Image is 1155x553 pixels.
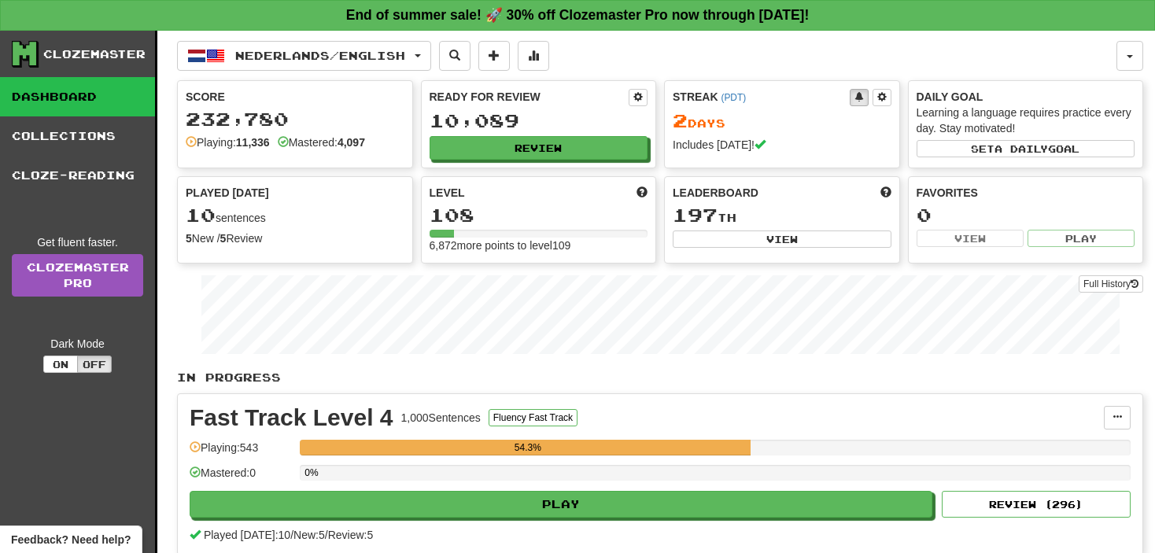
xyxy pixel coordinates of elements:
[673,204,718,226] span: 197
[673,89,850,105] div: Streak
[478,41,510,71] button: Add sentence to collection
[917,105,1135,136] div: Learning a language requires practice every day. Stay motivated!
[917,89,1135,105] div: Daily Goal
[235,49,405,62] span: Nederlands / English
[328,529,374,541] span: Review: 5
[673,111,891,131] div: Day s
[430,185,465,201] span: Level
[186,230,404,246] div: New / Review
[278,135,365,150] div: Mastered:
[290,529,293,541] span: /
[430,205,648,225] div: 108
[942,491,1131,518] button: Review (296)
[11,532,131,547] span: Open feedback widget
[1028,230,1135,247] button: Play
[190,440,292,466] div: Playing: 543
[43,46,146,62] div: Clozemaster
[177,370,1143,385] p: In Progress
[220,232,227,245] strong: 5
[12,234,143,250] div: Get fluent faster.
[186,185,269,201] span: Played [DATE]
[401,410,481,426] div: 1,000 Sentences
[880,185,891,201] span: This week in points, UTC
[77,356,112,373] button: Off
[190,465,292,491] div: Mastered: 0
[325,529,328,541] span: /
[177,41,431,71] button: Nederlands/English
[673,205,891,226] div: th
[917,140,1135,157] button: Seta dailygoal
[1079,275,1143,293] button: Full History
[186,109,404,129] div: 232,780
[673,109,688,131] span: 2
[430,136,648,160] button: Review
[236,136,270,149] strong: 11,336
[186,135,270,150] div: Playing:
[518,41,549,71] button: More stats
[637,185,648,201] span: Score more points to level up
[430,89,629,105] div: Ready for Review
[293,529,325,541] span: New: 5
[439,41,470,71] button: Search sentences
[204,529,290,541] span: Played [DATE]: 10
[190,406,393,429] div: Fast Track Level 4
[12,336,143,352] div: Dark Mode
[430,238,648,253] div: 6,872 more points to level 109
[721,92,746,103] a: (PDT)
[186,232,192,245] strong: 5
[338,136,365,149] strong: 4,097
[12,254,143,297] a: ClozemasterPro
[186,205,404,226] div: sentences
[430,111,648,131] div: 10,089
[917,205,1135,225] div: 0
[346,7,810,23] strong: End of summer sale! 🚀 30% off Clozemaster Pro now through [DATE]!
[489,409,577,426] button: Fluency Fast Track
[673,230,891,248] button: View
[994,143,1048,154] span: a daily
[917,185,1135,201] div: Favorites
[673,185,758,201] span: Leaderboard
[917,230,1024,247] button: View
[186,89,404,105] div: Score
[190,491,932,518] button: Play
[43,356,78,373] button: On
[186,204,216,226] span: 10
[673,137,891,153] div: Includes [DATE]!
[304,440,751,455] div: 54.3%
